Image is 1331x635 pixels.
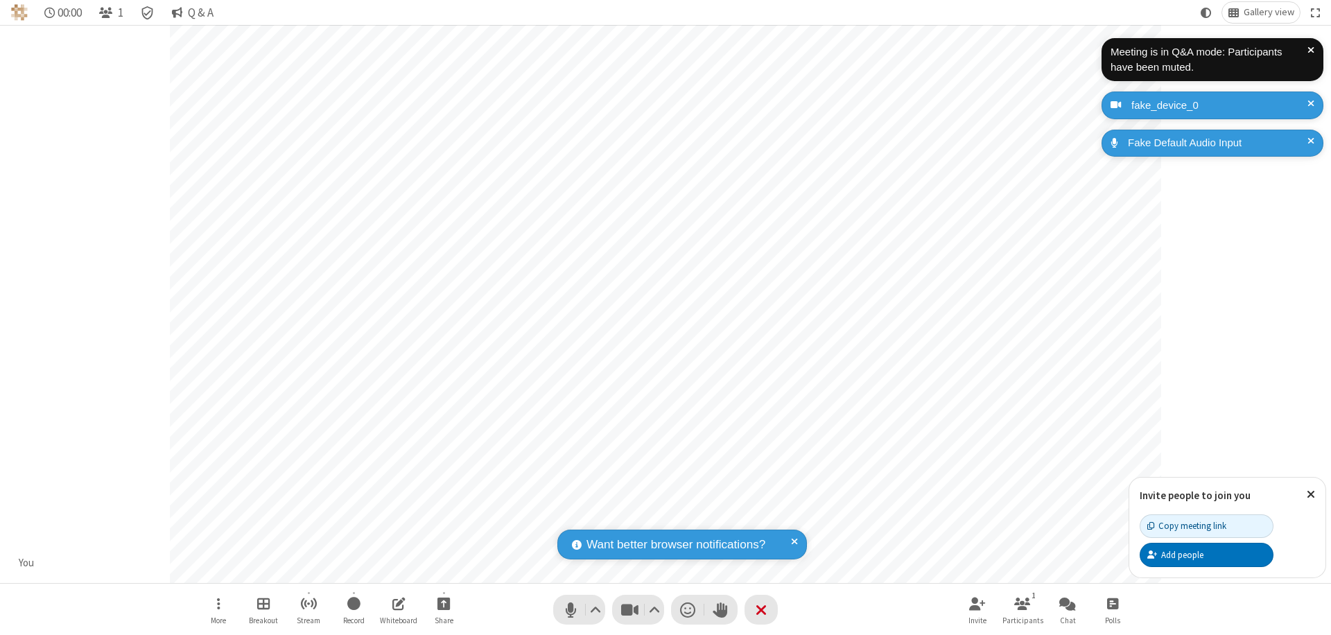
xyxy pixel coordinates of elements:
button: Mute (⌘+Shift+A) [553,595,605,625]
span: Want better browser notifications? [586,536,765,554]
button: Stop video (⌘+Shift+V) [612,595,664,625]
img: QA Selenium DO NOT DELETE OR CHANGE [11,4,28,21]
div: 1 [1028,589,1040,602]
button: Using system theme [1195,2,1217,23]
button: Invite participants (⌘+Shift+I) [957,590,998,629]
div: Fake Default Audio Input [1123,135,1313,151]
span: 00:00 [58,6,82,19]
button: Manage Breakout Rooms [243,590,284,629]
button: Fullscreen [1305,2,1326,23]
span: Breakout [249,616,278,625]
button: End or leave meeting [745,595,778,625]
button: Q & A [166,2,219,23]
div: Meeting details Encryption enabled [134,2,161,23]
div: fake_device_0 [1126,98,1313,114]
button: Open menu [198,590,239,629]
div: Timer [39,2,88,23]
button: Video setting [645,595,664,625]
span: More [211,616,226,625]
button: Open poll [1092,590,1133,629]
span: Stream [297,616,320,625]
span: Whiteboard [380,616,417,625]
button: Start recording [333,590,374,629]
button: Raise hand [704,595,738,625]
label: Invite people to join you [1140,489,1251,502]
span: Chat [1060,616,1076,625]
span: Invite [968,616,986,625]
button: Send a reaction [671,595,704,625]
button: Close popover [1296,478,1325,512]
button: Open participant list [93,2,129,23]
span: Share [435,616,453,625]
button: Open participant list [1002,590,1043,629]
button: Change layout [1222,2,1300,23]
span: Participants [1002,616,1043,625]
span: Polls [1105,616,1120,625]
button: Copy meeting link [1140,514,1273,538]
span: Gallery view [1244,7,1294,18]
button: Audio settings [586,595,605,625]
button: Start sharing [423,590,464,629]
button: Open chat [1047,590,1088,629]
div: Copy meeting link [1147,519,1226,532]
span: Q & A [188,6,214,19]
div: You [14,555,40,571]
button: Add people [1140,543,1273,566]
button: Open shared whiteboard [378,590,419,629]
span: Record [343,616,365,625]
div: Meeting is in Q&A mode: Participants have been muted. [1111,44,1307,76]
span: 1 [118,6,123,19]
button: Start streaming [288,590,329,629]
